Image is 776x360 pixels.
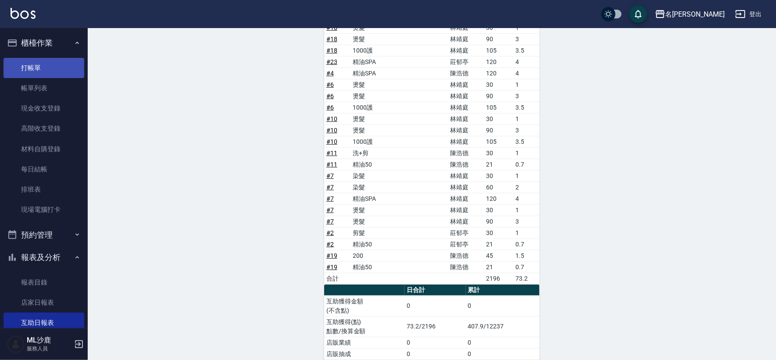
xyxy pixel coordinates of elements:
a: 材料自購登錄 [4,139,84,159]
td: 0 [466,337,540,348]
td: 0.7 [513,159,540,170]
button: save [629,5,647,23]
td: 陳浩德 [448,147,484,159]
td: 莊郁亭 [448,227,484,239]
td: 4 [513,68,540,79]
td: 60 [484,182,513,193]
a: #18 [326,24,337,31]
td: 30 [484,79,513,90]
td: 林靖庭 [448,113,484,125]
td: 30 [484,147,513,159]
a: #6 [326,104,334,111]
td: 30 [484,170,513,182]
a: #11 [326,161,337,168]
td: 染髮 [350,182,448,193]
a: #2 [326,241,334,248]
td: 莊郁亭 [448,56,484,68]
table: a dense table [324,285,540,360]
p: 服務人員 [27,345,72,353]
td: 洗+剪 [350,147,448,159]
a: #10 [326,127,337,134]
td: 林靖庭 [448,170,484,182]
td: 互助獲得金額 (不含點) [324,296,404,316]
td: 互助獲得(點) 點數/換算金額 [324,316,404,337]
a: #7 [326,184,334,191]
td: 200 [350,250,448,261]
a: #19 [326,264,337,271]
td: 105 [484,102,513,113]
td: 店販業績 [324,337,404,348]
td: 合計 [324,273,350,284]
td: 精油50 [350,239,448,250]
button: 預約管理 [4,224,84,246]
td: 林靖庭 [448,45,484,56]
div: 名[PERSON_NAME] [665,9,725,20]
td: 林靖庭 [448,193,484,204]
td: 林靖庭 [448,125,484,136]
a: 打帳單 [4,58,84,78]
a: 現場電腦打卡 [4,200,84,220]
td: 3 [513,125,540,136]
a: #7 [326,195,334,202]
a: #10 [326,115,337,122]
td: 陳浩德 [448,250,484,261]
img: Logo [11,8,36,19]
td: 0 [404,348,465,360]
td: 3 [513,90,540,102]
td: 1 [513,170,540,182]
td: 21 [484,239,513,250]
td: 燙髮 [350,113,448,125]
td: 90 [484,216,513,227]
td: 陳浩德 [448,261,484,273]
td: 30 [484,227,513,239]
td: 0 [466,348,540,360]
td: 3.5 [513,45,540,56]
td: 燙髮 [350,90,448,102]
td: 精油50 [350,159,448,170]
td: 30 [484,204,513,216]
a: #4 [326,70,334,77]
td: 2196 [484,273,513,284]
td: 1.5 [513,250,540,261]
td: 407.9/12237 [466,316,540,337]
td: 1 [513,113,540,125]
td: 店販抽成 [324,348,404,360]
td: 陳浩德 [448,159,484,170]
td: 0.7 [513,261,540,273]
td: 21 [484,159,513,170]
a: #6 [326,81,334,88]
td: 莊郁亭 [448,239,484,250]
td: 1 [513,204,540,216]
a: #6 [326,93,334,100]
button: 報表及分析 [4,246,84,269]
td: 林靖庭 [448,90,484,102]
a: #19 [326,252,337,259]
td: 3 [513,33,540,45]
td: 105 [484,45,513,56]
button: 名[PERSON_NAME] [651,5,728,23]
a: 每日結帳 [4,159,84,179]
td: 燙髮 [350,204,448,216]
td: 林靖庭 [448,204,484,216]
td: 燙髮 [350,216,448,227]
button: 登出 [732,6,765,22]
a: #23 [326,58,337,65]
td: 1 [513,79,540,90]
td: 林靖庭 [448,79,484,90]
a: 互助日報表 [4,313,84,333]
td: 73.2 [513,273,540,284]
td: 燙髮 [350,79,448,90]
a: #10 [326,138,337,145]
td: 105 [484,136,513,147]
td: 1 [513,227,540,239]
td: 120 [484,68,513,79]
a: #7 [326,218,334,225]
td: 燙髮 [350,33,448,45]
td: 剪髮 [350,227,448,239]
td: 林靖庭 [448,216,484,227]
td: 精油50 [350,261,448,273]
button: 櫃檯作業 [4,32,84,54]
a: 帳單列表 [4,78,84,98]
td: 0 [404,337,465,348]
h5: ML沙鹿 [27,336,72,345]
